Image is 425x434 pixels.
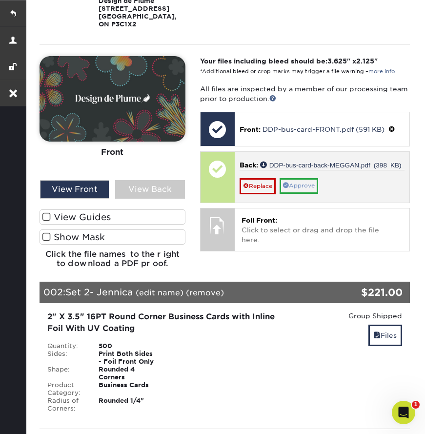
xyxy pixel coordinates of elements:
[91,350,163,366] div: Print Both Sides - Foil Front Only
[240,178,276,194] a: Replace
[91,397,163,413] div: Rounded 1/4"
[327,57,347,65] span: 3.625
[392,401,415,424] iframe: Intercom live chat
[200,68,395,75] small: *Additional bleed or crop marks may trigger a file warning –
[348,285,403,300] div: $221.00
[356,57,374,65] span: 2.125
[40,350,91,366] div: Sides:
[40,282,348,303] div: 002:
[91,381,163,397] div: Business Cards
[40,249,185,276] h6: Click the file names to the right to download a PDF proof.
[40,180,109,199] div: View Front
[240,125,261,133] span: Front:
[136,288,183,297] a: (edit name)
[374,331,381,339] span: files
[186,288,224,297] a: (remove)
[115,180,184,199] div: View Back
[40,366,91,381] div: Shape:
[294,311,402,321] div: Group Shipped
[91,366,163,381] div: Rounded 4 Corners
[368,68,395,75] a: more info
[40,209,185,225] label: View Guides
[40,142,185,163] div: Front
[47,311,279,334] div: 2" X 3.5" 16PT Round Corner Business Cards with Inline Foil With UV Coating
[91,342,163,350] div: 500
[263,125,385,133] a: DDP-bus-card-FRONT.pdf (591 KB)
[412,401,420,409] span: 1
[40,229,185,245] label: Show Mask
[260,161,402,168] a: DDP-bus-card-back-MEGGAN.pdf (398 KB)
[40,397,91,413] div: Radius of Corners:
[40,342,91,350] div: Quantity:
[200,84,410,104] p: All files are inspected by a member of our processing team prior to production.
[65,287,133,297] span: Set 2- Jennica
[242,215,403,245] p: Click to select or drag and drop the file here.
[200,57,378,65] strong: Your files including bleed should be: " x "
[240,161,258,169] span: Back:
[40,381,91,397] div: Product Category:
[368,325,402,346] a: Files
[242,216,277,224] span: Foil Front:
[280,178,318,193] a: Approve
